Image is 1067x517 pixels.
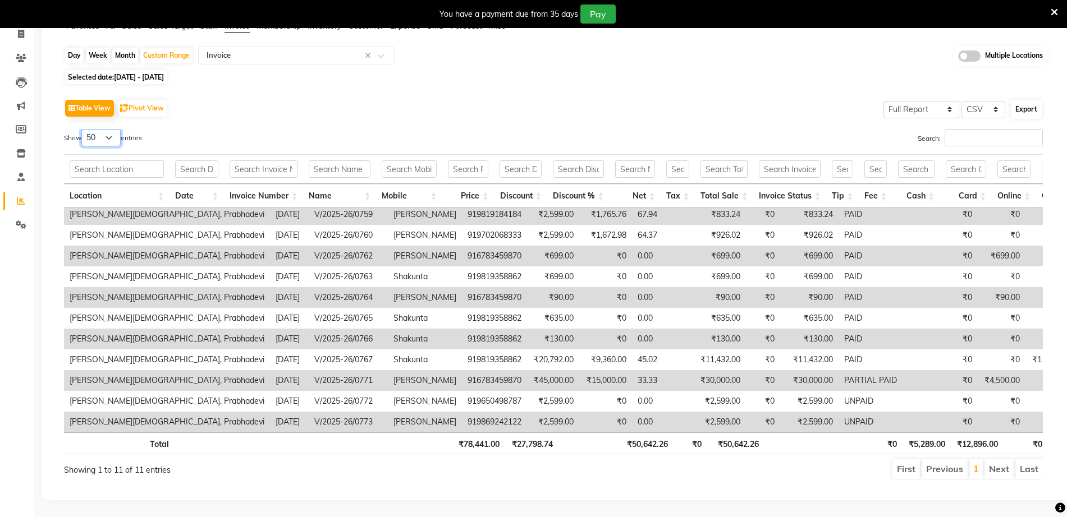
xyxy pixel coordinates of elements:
[270,287,309,308] td: [DATE]
[746,308,780,329] td: ₹0
[388,412,462,432] td: [PERSON_NAME]
[579,246,632,266] td: ₹0
[944,246,978,266] td: ₹0
[309,160,370,178] input: Search Name
[985,50,1043,62] span: Multiple Locations
[1011,100,1042,119] button: Export
[112,48,138,63] div: Month
[839,308,912,329] td: PAID
[632,266,694,287] td: 0.00
[81,129,121,146] select: Showentries
[632,370,694,391] td: 33.33
[780,412,839,432] td: ₹2,599.00
[462,370,527,391] td: 916783459870
[309,329,388,349] td: V/2025-26/0766
[694,287,746,308] td: ₹90.00
[462,308,527,329] td: 919819358862
[632,412,694,432] td: 0.00
[694,370,746,391] td: ₹30,000.00
[859,184,892,208] th: Fee: activate to sort column ascending
[839,266,912,287] td: PAID
[746,287,780,308] td: ₹0
[869,432,903,454] th: ₹0
[780,349,839,370] td: ₹11,432.00
[615,160,655,178] input: Search Net
[992,184,1036,208] th: Online: activate to sort column ascending
[621,432,674,454] th: ₹50,642.26
[309,225,388,246] td: V/2025-26/0760
[64,308,270,329] td: [PERSON_NAME][DEMOGRAPHIC_DATA], Prabhadevi
[610,184,661,208] th: Net: activate to sort column ascending
[270,391,309,412] td: [DATE]
[579,370,632,391] td: ₹15,000.00
[780,225,839,246] td: ₹926.02
[309,266,388,287] td: V/2025-26/0763
[309,391,388,412] td: V/2025-26/0772
[388,329,462,349] td: Shakunta
[940,184,992,208] th: Card: activate to sort column ascending
[579,266,632,287] td: ₹0
[944,204,978,225] td: ₹0
[694,308,746,329] td: ₹635.00
[898,160,935,178] input: Search Cash
[839,225,912,246] td: PAID
[388,349,462,370] td: Shakunta
[462,225,527,246] td: 919702068333
[780,308,839,329] td: ₹635.00
[388,246,462,266] td: [PERSON_NAME]
[839,370,912,391] td: PARTIAL PAID
[694,329,746,349] td: ₹130.00
[707,432,764,454] th: ₹50,642.26
[694,349,746,370] td: ₹11,432.00
[978,204,1025,225] td: ₹0
[388,266,462,287] td: Shakunta
[376,184,442,208] th: Mobile: activate to sort column ascending
[64,225,270,246] td: [PERSON_NAME][DEMOGRAPHIC_DATA], Prabhadevi
[978,287,1025,308] td: ₹90.00
[694,391,746,412] td: ₹2,599.00
[462,391,527,412] td: 919650498787
[978,412,1025,432] td: ₹0
[579,308,632,329] td: ₹0
[694,246,746,266] td: ₹699.00
[175,160,218,178] input: Search Date
[632,204,694,225] td: 67.94
[462,329,527,349] td: 919819358862
[944,308,978,329] td: ₹0
[945,129,1043,146] input: Search:
[839,246,912,266] td: PAID
[746,370,780,391] td: ₹0
[580,4,616,24] button: Pay
[309,308,388,329] td: V/2025-26/0765
[780,329,839,349] td: ₹130.00
[746,412,780,432] td: ₹0
[462,412,527,432] td: 919869242122
[448,160,488,178] input: Search Price
[632,287,694,308] td: 0.00
[978,370,1025,391] td: ₹4,500.00
[694,204,746,225] td: ₹833.24
[64,458,462,476] div: Showing 1 to 11 of 11 entries
[973,463,979,474] a: 1
[892,184,940,208] th: Cash: activate to sort column ascending
[978,349,1025,370] td: ₹0
[309,412,388,432] td: V/2025-26/0773
[695,184,753,208] th: Total Sale: activate to sort column ascending
[365,50,374,62] span: Clear all
[780,370,839,391] td: ₹30,000.00
[442,184,494,208] th: Price: activate to sort column ascending
[64,329,270,349] td: [PERSON_NAME][DEMOGRAPHIC_DATA], Prabhadevi
[64,412,270,432] td: [PERSON_NAME][DEMOGRAPHIC_DATA], Prabhadevi
[64,370,270,391] td: [PERSON_NAME][DEMOGRAPHIC_DATA], Prabhadevi
[388,308,462,329] td: Shakunta
[944,391,978,412] td: ₹0
[746,246,780,266] td: ₹0
[944,412,978,432] td: ₹0
[944,287,978,308] td: ₹0
[527,308,579,329] td: ₹635.00
[462,287,527,308] td: 916783459870
[388,287,462,308] td: [PERSON_NAME]
[270,329,309,349] td: [DATE]
[746,204,780,225] td: ₹0
[65,48,84,63] div: Day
